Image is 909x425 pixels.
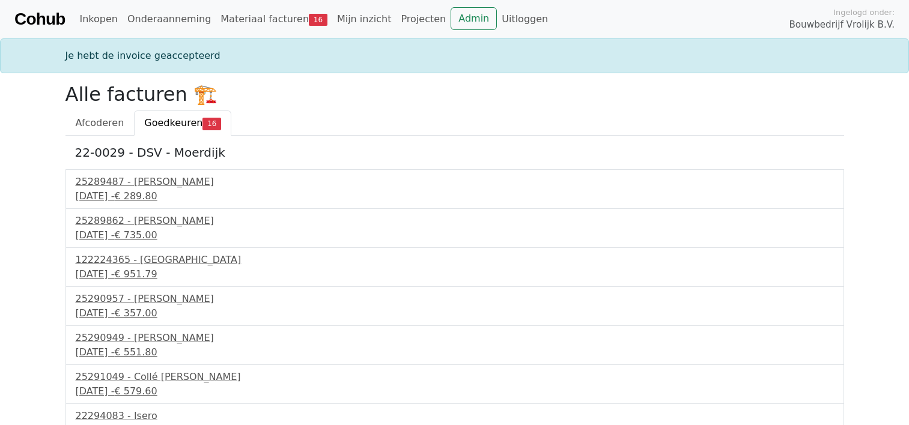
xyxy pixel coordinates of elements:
span: € 735.00 [114,229,157,241]
a: Onderaanneming [123,7,216,31]
span: € 579.60 [114,385,157,397]
div: 25290957 - [PERSON_NAME] [76,292,834,306]
div: 25290949 - [PERSON_NAME] [76,331,834,345]
div: 22294083 - Isero [76,409,834,423]
div: [DATE] - [76,384,834,399]
div: 25289487 - [PERSON_NAME] [76,175,834,189]
div: [DATE] - [76,228,834,243]
span: Goedkeuren [144,117,202,128]
span: € 357.00 [114,307,157,319]
a: 25289487 - [PERSON_NAME][DATE] -€ 289.80 [76,175,834,203]
span: 16 [202,118,221,130]
span: Afcoderen [76,117,124,128]
h5: 22-0029 - DSV - Moerdijk [75,145,835,160]
div: Je hebt de invoice geaccepteerd [58,49,851,63]
a: Goedkeuren16 [134,110,231,136]
div: [DATE] - [76,345,834,360]
a: 25290957 - [PERSON_NAME][DATE] -€ 357.00 [76,292,834,321]
a: 25291049 - Collé [PERSON_NAME][DATE] -€ 579.60 [76,370,834,399]
div: [DATE] - [76,306,834,321]
a: Cohub [14,5,65,34]
span: € 551.80 [114,346,157,358]
h2: Alle facturen 🏗️ [65,83,844,106]
a: 25290949 - [PERSON_NAME][DATE] -€ 551.80 [76,331,834,360]
a: Admin [451,7,497,30]
a: 122224365 - [GEOGRAPHIC_DATA][DATE] -€ 951.79 [76,253,834,282]
a: Afcoderen [65,110,135,136]
div: [DATE] - [76,189,834,203]
span: € 289.80 [114,190,157,202]
div: 25291049 - Collé [PERSON_NAME] [76,370,834,384]
a: Materiaal facturen16 [216,7,332,31]
div: 122224365 - [GEOGRAPHIC_DATA] [76,253,834,267]
div: [DATE] - [76,267,834,282]
a: Projecten [396,7,451,31]
span: 16 [309,14,327,26]
a: 25289862 - [PERSON_NAME][DATE] -€ 735.00 [76,214,834,243]
span: Bouwbedrijf Vrolijk B.V. [789,18,895,32]
a: Mijn inzicht [332,7,397,31]
div: 25289862 - [PERSON_NAME] [76,214,834,228]
span: € 951.79 [114,268,157,280]
span: Ingelogd onder: [833,7,895,18]
a: Inkopen [74,7,122,31]
a: Uitloggen [497,7,553,31]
